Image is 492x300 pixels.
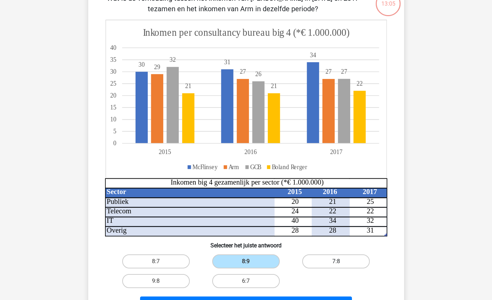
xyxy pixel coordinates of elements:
tspan: GCB [250,163,261,171]
tspan: 29 [154,63,160,71]
tspan: 34 [310,51,316,59]
tspan: 27 [341,68,347,75]
tspan: 2016 [323,188,337,195]
tspan: 40 [291,217,299,225]
tspan: 32 [169,56,176,64]
tspan: Publiek [106,198,129,205]
tspan: 26 [255,70,262,78]
tspan: 201520162017 [159,148,342,156]
tspan: 34 [329,217,336,225]
tspan: 35 [110,56,116,64]
tspan: 31 [224,58,230,66]
tspan: 28 [329,226,336,234]
tspan: McFlinsey [192,163,218,171]
tspan: 30 [110,68,116,75]
tspan: 5 [113,128,116,135]
label: 6:7 [212,274,280,288]
tspan: 15 [110,104,116,111]
tspan: 25 [367,198,374,205]
tspan: 28 [291,226,299,234]
tspan: 2727 [240,68,331,75]
tspan: Inkomen per consultancy bureau big 4 (*€ 1.000.000) [143,26,349,39]
tspan: 25 [110,80,116,87]
tspan: 2121 [185,82,277,90]
tspan: 2017 [362,188,377,195]
tspan: 20 [291,198,299,205]
tspan: 32 [367,217,374,225]
tspan: 22 [329,207,336,215]
label: 8:9 [212,254,280,268]
tspan: Sector [106,188,126,195]
label: 9:8 [122,274,190,288]
tspan: 10 [110,116,116,123]
tspan: 0 [113,140,116,147]
tspan: 21 [329,198,336,205]
tspan: 20 [110,92,116,99]
label: 7:8 [302,254,370,268]
label: 8:7 [122,254,190,268]
tspan: 2015 [287,188,302,195]
tspan: 40 [110,44,116,51]
tspan: 31 [367,226,374,234]
h6: Selecteer het juiste antwoord [99,236,393,249]
tspan: 24 [291,207,299,215]
tspan: 22 [356,80,363,87]
tspan: Telecom [106,207,131,215]
tspan: IT [106,217,113,225]
tspan: Arm [228,163,239,171]
tspan: 30 [138,61,145,68]
tspan: Inkomen big 4 gezamenlijk per sector (*€ 1.000.000) [171,178,324,186]
tspan: 22 [367,207,374,215]
tspan: Overig [106,226,126,234]
tspan: Boland Rerger [272,163,307,171]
